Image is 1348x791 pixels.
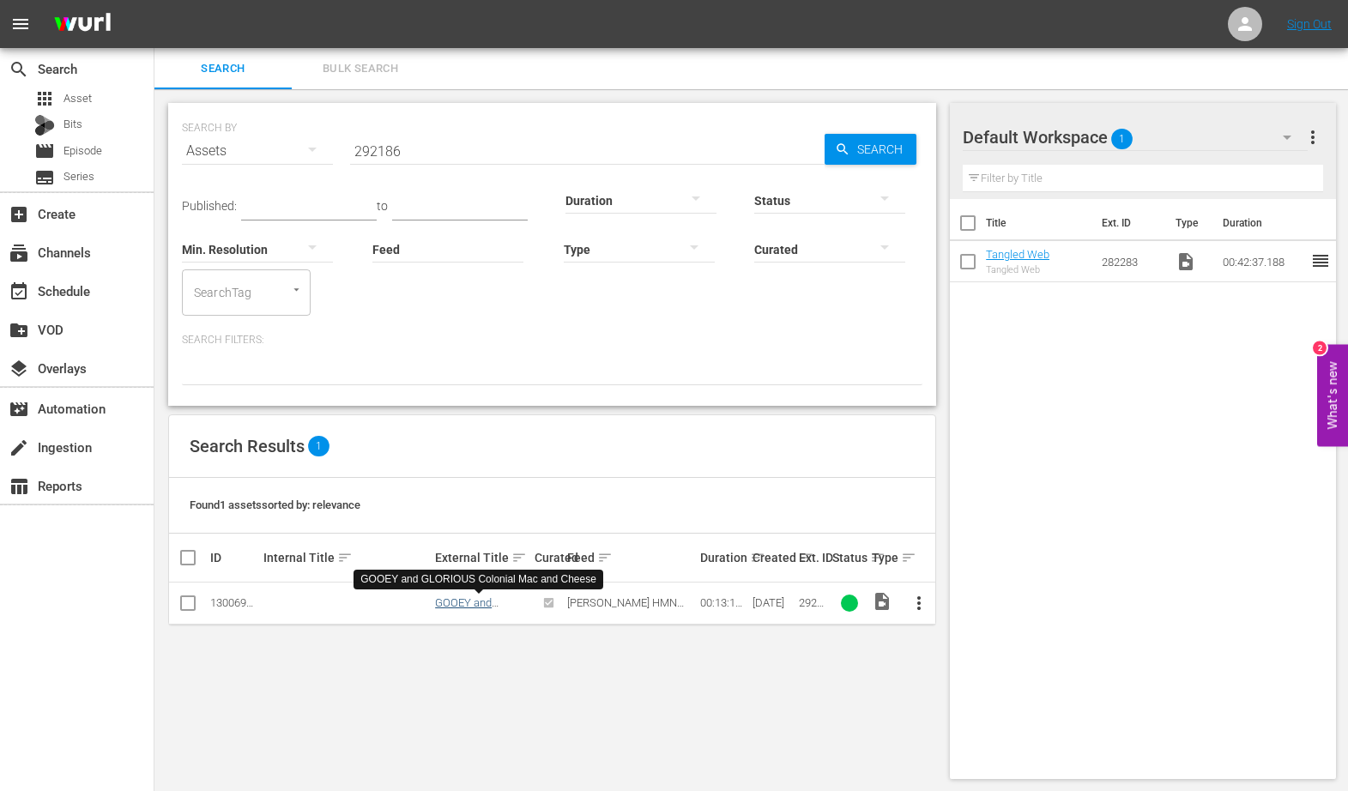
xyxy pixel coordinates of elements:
span: 1 [308,436,329,456]
div: Created [753,547,794,568]
span: [PERSON_NAME] HMN ANY-FORM AETV [567,596,684,622]
button: Open [288,281,305,298]
a: Tangled Web [986,248,1049,261]
span: Create [9,204,29,225]
span: Series [63,168,94,185]
div: Feed [567,547,694,568]
span: Channels [9,243,29,263]
span: Asset [63,90,92,107]
div: Bits [34,115,55,136]
span: Bulk Search [302,59,419,79]
span: Episode [63,142,102,160]
span: Video [1176,251,1196,272]
button: more_vert [1303,117,1323,158]
a: GOOEY and GLORIOUS Colonial Mac and Cheese [435,596,518,648]
span: Ingestion [9,438,29,458]
div: 00:13:18.498 [700,596,748,609]
button: Search [825,134,916,165]
div: Curated [535,551,563,565]
div: Status [832,547,867,568]
p: Search Filters: [182,333,922,347]
span: Schedule [9,281,29,302]
span: Search [165,59,281,79]
div: 130069973 [210,596,258,609]
th: Duration [1212,199,1315,247]
span: Search [850,134,916,165]
span: more_vert [909,593,929,613]
span: VOD [9,320,29,341]
span: Series [34,167,55,188]
span: Automation [9,399,29,420]
span: to [377,199,388,213]
span: Episode [34,141,55,161]
td: 282283 [1095,241,1170,282]
span: Found 1 assets sorted by: relevance [190,498,360,511]
a: Sign Out [1287,17,1332,31]
button: more_vert [898,583,940,624]
span: sort [337,550,353,565]
span: Search [9,59,29,80]
div: Duration [700,547,748,568]
div: Assets [182,127,333,175]
span: Overlays [9,359,29,379]
span: sort [511,550,527,565]
span: 292186 [799,596,824,622]
div: Default Workspace [963,113,1308,161]
span: menu [10,14,31,34]
span: Asset [34,88,55,109]
span: Bits [63,116,82,133]
span: Search Results [190,436,305,456]
img: ans4CAIJ8jUAAAAAAAAAAAAAAAAAAAAAAAAgQb4GAAAAAAAAAAAAAAAAAAAAAAAAJMjXAAAAAAAAAAAAAAAAAAAAAAAAgAT5G... [41,4,124,45]
span: reorder [1310,251,1331,271]
th: Type [1165,199,1212,247]
div: GOOEY and GLORIOUS Colonial Mac and Cheese [360,572,596,587]
div: ID [210,551,258,565]
div: 2 [1313,341,1327,355]
span: more_vert [1303,127,1323,148]
span: Published: [182,199,237,213]
td: 00:42:37.188 [1216,241,1310,282]
button: Open Feedback Widget [1317,345,1348,447]
span: Video [872,591,892,612]
span: sort [597,550,613,565]
th: Ext. ID [1091,199,1165,247]
th: Title [986,199,1091,247]
div: External Title [435,547,529,568]
span: 1 [1111,121,1133,157]
span: Reports [9,476,29,497]
div: Type [872,547,893,568]
div: [DATE] [753,596,794,609]
div: Tangled Web [986,264,1049,275]
div: Internal Title [263,547,431,568]
div: Ext. ID [799,551,827,565]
